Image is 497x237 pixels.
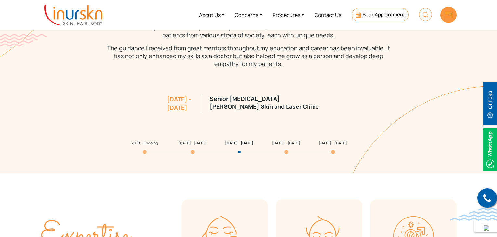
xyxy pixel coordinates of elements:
img: bluewave [450,208,497,221]
span: [DATE] - [DATE] [225,140,253,146]
p: Senior [MEDICAL_DATA] [PERSON_NAME] Skin and Laser Clinic [210,95,330,110]
a: Whatsappicon [483,146,497,153]
div: [DATE] - [DATE] [167,95,202,112]
span: 2018 - Ongoing [131,140,158,146]
a: Contact Us [309,3,346,27]
img: Whatsappicon [483,128,497,171]
div: 3 / 5 [92,73,405,138]
p: The guidance I received from great mentors throughout my education and career has been invaluable... [105,44,392,68]
img: up-blue-arrow.svg [484,225,489,231]
img: offerBt [483,82,497,125]
img: hamLine.svg [445,13,452,17]
img: HeaderSearch [419,8,432,21]
span: Book Appointment [363,11,405,18]
span: [DATE] - [DATE] [272,140,300,146]
img: inurskn-logo [44,5,102,25]
span: [DATE] - [DATE] [178,140,207,146]
span: [DATE] - [DATE] [319,140,347,146]
a: Concerns [230,3,267,27]
a: About Us [194,3,230,27]
a: Book Appointment [352,8,409,21]
a: Procedures [267,3,309,27]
